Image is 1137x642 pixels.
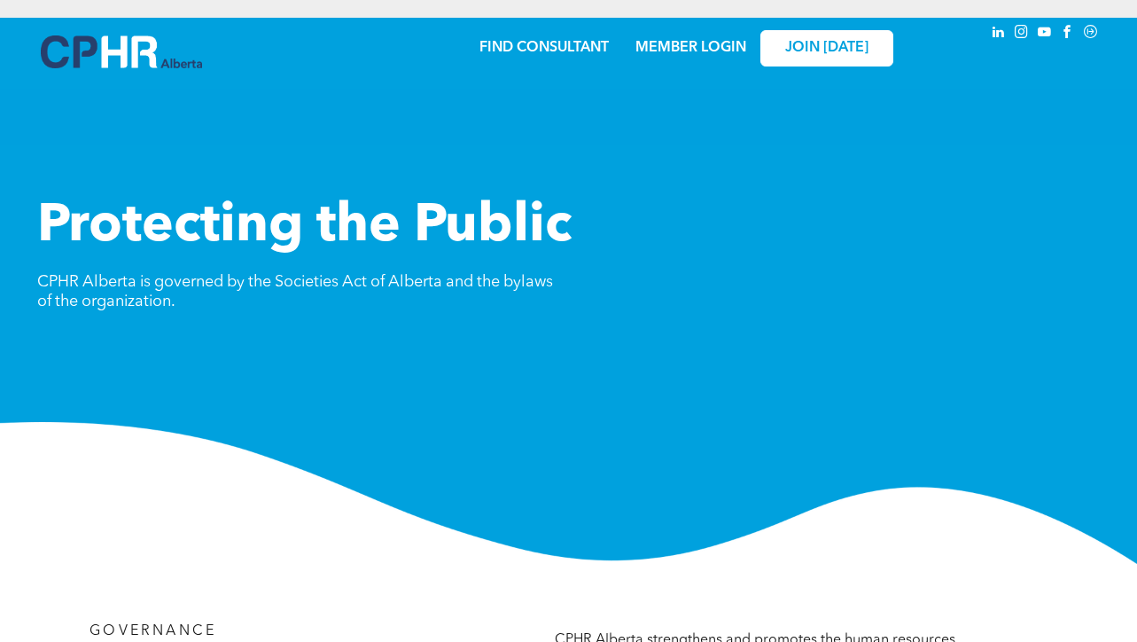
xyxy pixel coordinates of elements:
img: A blue and white logo for cp alberta [41,35,202,68]
a: youtube [1035,22,1055,46]
a: Social network [1081,22,1101,46]
a: facebook [1058,22,1078,46]
a: instagram [1012,22,1032,46]
span: GOVERNANCE [90,624,216,638]
a: FIND CONSULTANT [479,41,609,55]
span: Protecting the Public [37,200,572,254]
a: linkedin [989,22,1009,46]
a: JOIN [DATE] [760,30,893,67]
span: JOIN [DATE] [785,40,868,57]
a: MEMBER LOGIN [635,41,746,55]
span: CPHR Alberta is governed by the Societies Act of Alberta and the bylaws of the organization. [37,274,553,309]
